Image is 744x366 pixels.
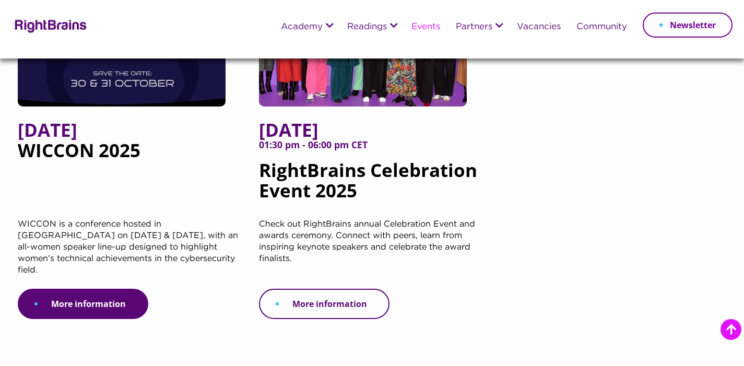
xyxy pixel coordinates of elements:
a: Vacancies [517,22,561,32]
a: More information [259,289,389,319]
a: More information [18,289,148,319]
a: Partners [456,22,492,32]
a: Academy [281,22,323,32]
p: WICCON is a conference hosted in [GEOGRAPHIC_DATA] on [DATE] & [DATE], with an all-women speaker ... [18,219,243,289]
h5: WICCON 2025 [18,120,243,219]
p: Check out RightBrains annual Celebration Event and awards ceremony. Connect with peers, learn fro... [259,219,485,289]
span: [DATE] [18,120,243,140]
span: [DATE] [259,120,485,140]
a: Readings [347,22,387,32]
a: Events [411,22,440,32]
h5: RightBrains Celebration Event 2025 [259,120,485,219]
span: 01:30 pm - 06:00 pm CET [259,140,485,160]
a: Community [576,22,627,32]
a: Newsletter [643,13,733,38]
img: Rightbrains [11,18,87,33]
